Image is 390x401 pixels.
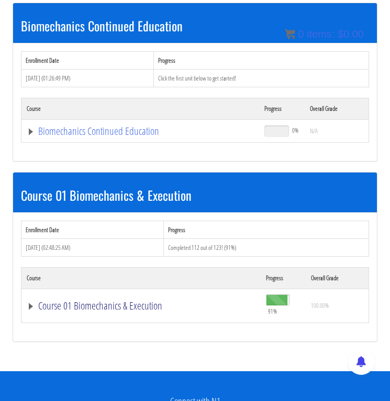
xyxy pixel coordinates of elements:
td: Completed 112 out of 123! (91%) [164,239,369,257]
bdi: 0.00 [338,28,364,40]
a: Course 01 Biomechanics & Execution [27,301,255,311]
a: 0 items: $0.00 [285,28,364,40]
span: items: [307,28,335,40]
span: 91% [268,306,277,317]
th: Enrollment Date [21,51,154,69]
td: [DATE] (02:48:25 AM) [21,239,164,257]
h3: Biomechanics Continued Education [21,19,369,32]
span: 0 [298,28,304,40]
th: Progress [259,98,305,120]
th: Progress [164,221,369,238]
td: Click the first unit below to get started! [153,70,369,87]
th: Course [21,98,259,120]
th: Enrollment Date [21,221,164,238]
th: Progress [153,51,369,69]
a: Biomechanics Continued Education [27,126,254,136]
img: icon11.png [285,29,295,39]
span: $ [338,28,343,40]
td: 100.00% [306,289,369,323]
td: N/A [305,120,369,143]
th: Progress [261,268,306,289]
h3: Course 01 Biomechanics & Execution [21,188,369,202]
th: Overall Grade [306,268,369,289]
th: Course [21,268,261,289]
td: [DATE] (01:26:49 PM) [21,70,154,87]
span: 0% [292,125,298,136]
th: Overall Grade [305,98,369,120]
